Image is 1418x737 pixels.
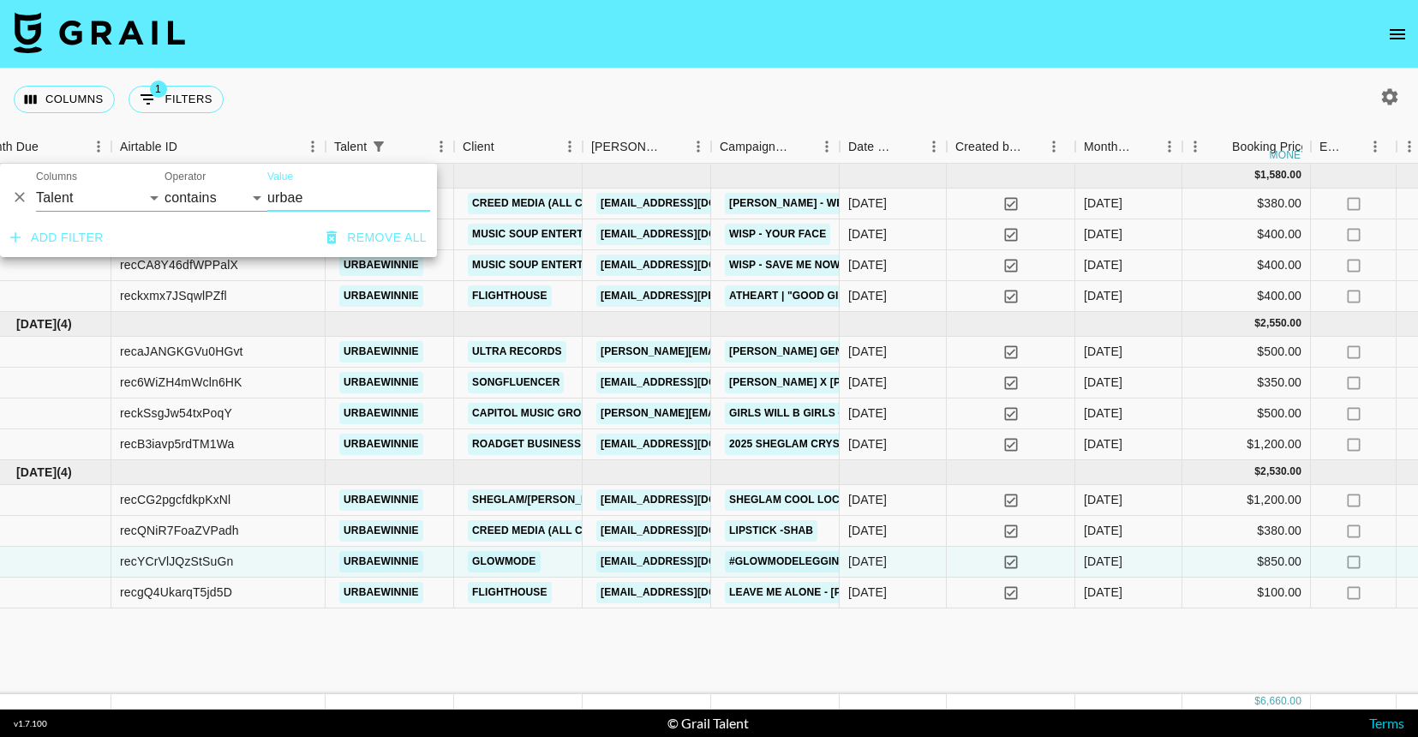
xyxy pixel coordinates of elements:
button: Menu [86,134,111,159]
button: Menu [814,134,840,159]
div: 29/07/2025 [848,343,887,360]
div: Booker [583,130,711,164]
button: Sort [1208,135,1232,159]
a: [EMAIL_ADDRESS][DOMAIN_NAME] [596,255,788,276]
button: Remove all [320,222,434,254]
button: Sort [1133,135,1157,159]
div: $400.00 [1182,219,1311,250]
span: ( 4 ) [57,464,72,481]
div: $ [1254,168,1260,183]
div: Talent [326,130,454,164]
button: Show filters [129,86,224,113]
button: Sort [661,135,685,159]
a: Creed Media (All Campaigns) [468,193,646,214]
span: [DATE] [16,464,57,481]
button: Sort [39,135,63,159]
div: $1,200.00 [1182,485,1311,516]
a: girls will b girls - [PERSON_NAME] [PERSON_NAME] [725,403,1028,424]
div: 6,660.00 [1260,694,1301,709]
div: 18/08/2025 [848,522,887,539]
div: 26/06/2025 [848,256,887,273]
div: 23/08/2025 [848,491,887,508]
div: 26/06/2025 [848,225,887,243]
a: [EMAIL_ADDRESS][PERSON_NAME][DOMAIN_NAME] [596,285,876,307]
button: Sort [1343,135,1367,159]
div: Aug '25 [1084,553,1122,570]
span: ( 4 ) [57,315,72,333]
button: Menu [685,134,711,159]
div: Jun '25 [1084,225,1122,243]
a: urbaewinnie [339,255,423,276]
div: $350.00 [1182,368,1311,398]
div: $400.00 [1182,250,1311,281]
div: $1,200.00 [1182,429,1311,460]
button: Sort [494,135,518,159]
a: urbaewinnie [339,551,423,572]
div: Expenses: Remove Commission? [1319,130,1343,164]
div: Created by Grail Team [955,130,1022,164]
a: [EMAIL_ADDRESS][DOMAIN_NAME] [596,224,788,245]
div: Client [463,130,494,164]
div: recCA8Y46dfWPPalX [120,256,238,273]
a: SHEGLAM Cool Lock Airflow Styler Campaign [725,489,1007,511]
input: Filter value [267,184,430,212]
div: recB3iavp5rdTM1Wa [120,435,235,452]
div: Month Due [1075,130,1182,164]
button: Sort [391,135,415,159]
a: Capitol Music Group [468,403,600,424]
div: Jun '25 [1084,256,1122,273]
div: Client [454,130,583,164]
div: 1,580.00 [1260,168,1301,183]
a: Wisp - Your face [725,224,830,245]
button: Delete [7,184,33,210]
div: $500.00 [1182,337,1311,368]
div: Jul '25 [1084,343,1122,360]
a: Songfluencer [468,372,564,393]
div: 04/07/2025 [848,374,887,391]
a: Wisp - Save me now [725,255,845,276]
div: Created by Grail Team [947,130,1075,164]
button: Add filter [3,222,111,254]
div: $ [1254,316,1260,331]
div: 26/06/2025 [848,195,887,212]
a: [EMAIL_ADDRESS][DOMAIN_NAME] [596,193,788,214]
div: Date Created [848,130,897,164]
button: Menu [428,134,454,159]
a: Roadget Business [DOMAIN_NAME]. [468,434,678,455]
div: recYCrVlJQzStSuGn [120,553,233,570]
a: [EMAIL_ADDRESS][DOMAIN_NAME] [596,372,788,393]
div: $380.00 [1182,189,1311,219]
div: Airtable ID [111,130,326,164]
a: [EMAIL_ADDRESS][DOMAIN_NAME] [596,489,788,511]
button: Sort [897,135,921,159]
button: Show filters [367,135,391,159]
div: Talent [334,130,367,164]
a: [PERSON_NAME][EMAIL_ADDRESS][PERSON_NAME][DOMAIN_NAME] [596,341,964,363]
div: $400.00 [1182,281,1311,312]
a: urbaewinnie [339,434,423,455]
a: Creed Media (All Campaigns) [468,520,646,542]
a: 2025 SHEGLAM Crystal Jelly Glaze Stick NEW SHEADES Campaign [725,434,1110,455]
div: 2,530.00 [1260,464,1301,479]
a: [EMAIL_ADDRESS][DOMAIN_NAME] [596,582,788,603]
span: 1 [150,81,167,98]
button: Menu [921,134,947,159]
div: Aug '25 [1084,584,1122,601]
button: Menu [1182,134,1208,159]
label: Operator [165,170,206,184]
a: urbaewinnie [339,372,423,393]
div: Campaign (Type) [720,130,790,164]
a: Ultra Records [468,341,566,363]
a: [PERSON_NAME][EMAIL_ADDRESS][DOMAIN_NAME] [596,403,876,424]
button: Select columns [14,86,115,113]
div: Booking Price [1232,130,1307,164]
a: [PERSON_NAME] Genesis - Girl's Girl [725,341,943,363]
button: Menu [1362,134,1388,159]
div: [PERSON_NAME] [591,130,661,164]
a: urbaewinnie [339,341,423,363]
div: Expenses: Remove Commission? [1311,130,1397,164]
div: 2,550.00 [1260,316,1301,331]
a: Terms [1369,715,1404,731]
div: Month Due [1084,130,1133,164]
div: recgQ4UkarqT5jd5D [120,584,232,601]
